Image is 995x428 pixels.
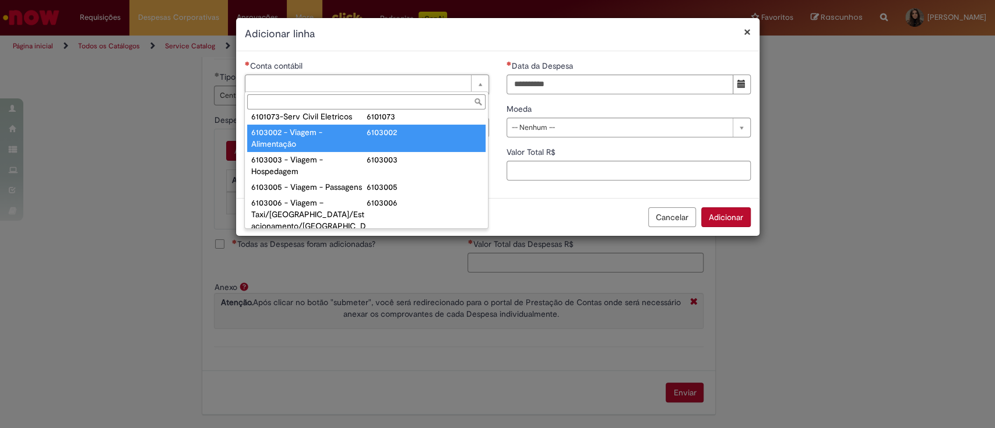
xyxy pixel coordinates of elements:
div: 6103002 - Viagem - Alimentação [251,126,367,150]
div: 6103006 - Viagem – Taxi/[GEOGRAPHIC_DATA]/Estacionamento/[GEOGRAPHIC_DATA] [251,197,367,243]
div: 6103003 - Viagem - Hospedagem [251,154,367,177]
div: 6103005 - Viagem - Passagens [251,181,367,193]
div: 6103006 [367,197,482,208]
div: 6103003 [367,154,482,165]
div: 6101073-Serv Civil Eletricos [251,111,367,122]
div: 6103005 [367,181,482,193]
div: 6101073 [367,111,482,122]
ul: Conta contábil [245,112,488,228]
div: 6103002 [367,126,482,138]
